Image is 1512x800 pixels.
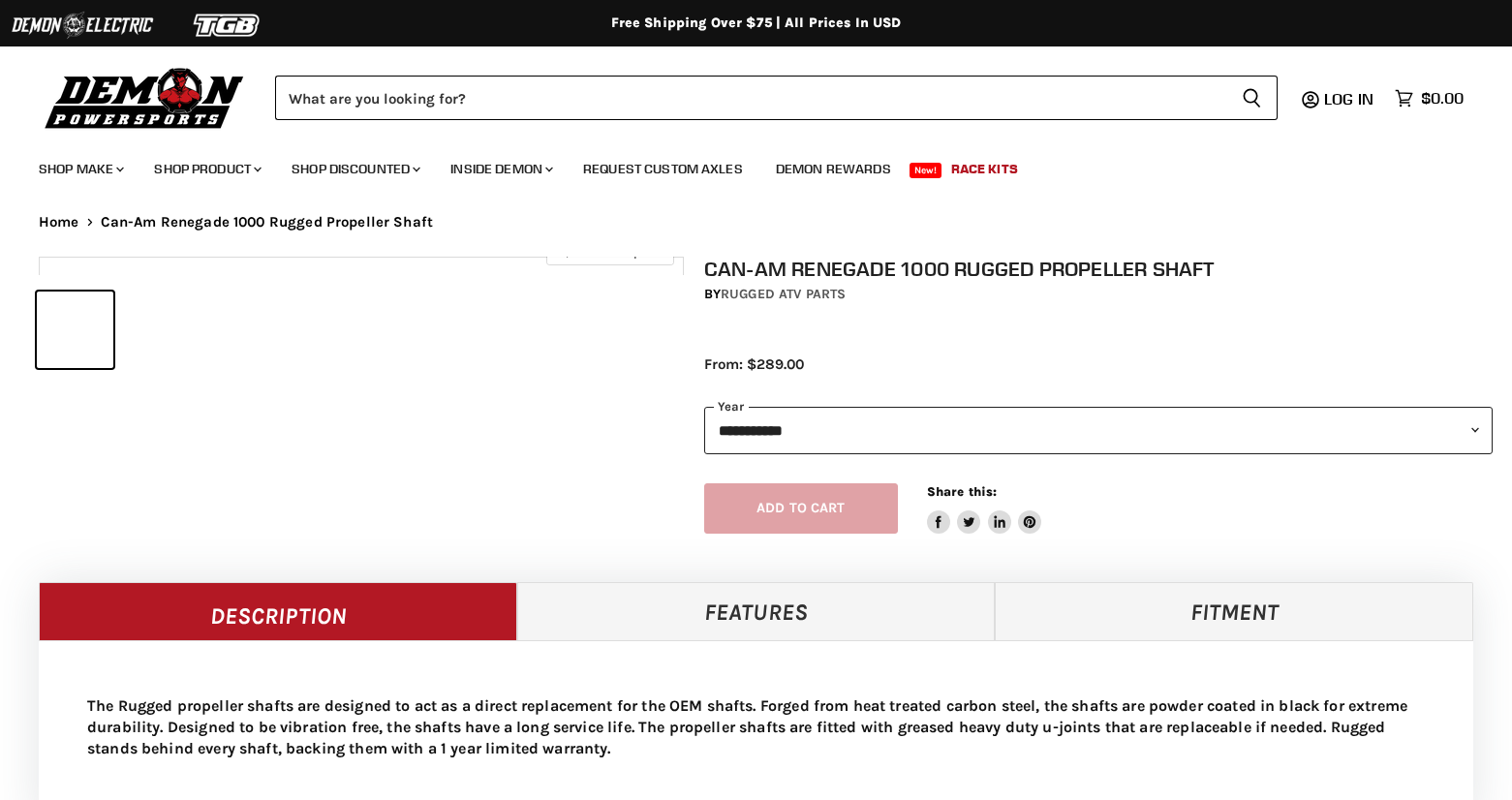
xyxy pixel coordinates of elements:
a: Demon Rewards [761,149,906,189]
a: Home [39,214,79,231]
span: From: $289.00 [704,355,804,373]
img: TGB Logo 2 [155,7,300,44]
span: Log in [1324,89,1373,108]
a: Features [517,582,996,640]
a: Log in [1315,90,1385,108]
select: year [704,407,1494,454]
a: Description [39,582,517,640]
a: $0.00 [1385,84,1473,112]
div: by [704,284,1494,305]
a: Shop Product [139,149,273,189]
a: Rugged ATV Parts [721,286,846,302]
a: Shop Discounted [277,149,432,189]
a: Race Kits [937,149,1033,189]
a: Fitment [995,582,1473,640]
button: Can-Am Renegade 1000 Rugged Propeller Shaft thumbnail [37,292,113,368]
a: Inside Demon [436,149,565,189]
form: Product [275,76,1278,120]
p: The Rugged propeller shafts are designed to act as a direct replacement for the OEM shafts. Forge... [87,695,1425,759]
a: Shop Make [24,149,136,189]
img: Demon Electric Logo 2 [10,7,155,44]
span: New! [910,163,942,178]
input: Search [275,76,1226,120]
ul: Main menu [24,141,1459,189]
button: Search [1226,76,1278,120]
img: Demon Powersports [39,63,251,132]
span: $0.00 [1421,89,1464,108]
span: Click to expand [556,244,663,259]
a: Request Custom Axles [569,149,757,189]
h1: Can-Am Renegade 1000 Rugged Propeller Shaft [704,257,1494,281]
aside: Share this: [927,483,1042,535]
span: Can-Am Renegade 1000 Rugged Propeller Shaft [101,214,433,231]
span: Share this: [927,484,997,499]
